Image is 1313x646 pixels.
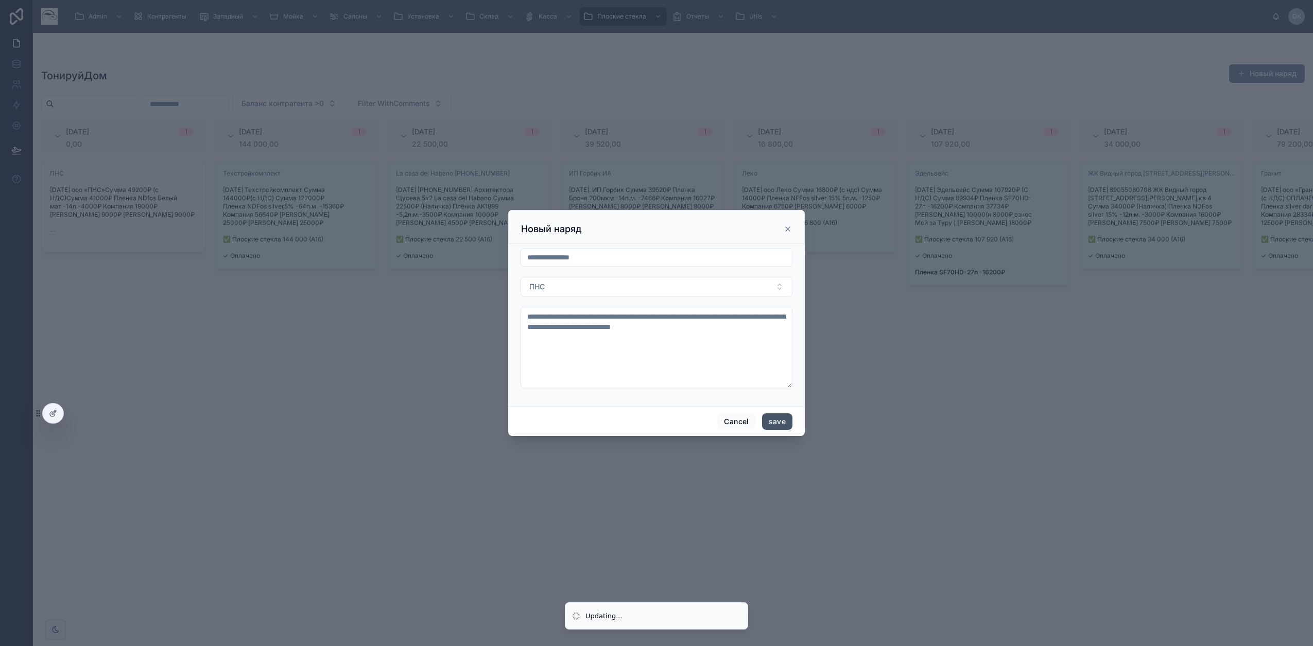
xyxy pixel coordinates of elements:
h3: Новый наряд [521,223,581,235]
button: save [762,413,792,430]
div: Updating... [585,611,623,621]
button: Cancel [717,413,755,430]
button: Select Button [521,277,792,296]
span: ПНС [529,282,545,292]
